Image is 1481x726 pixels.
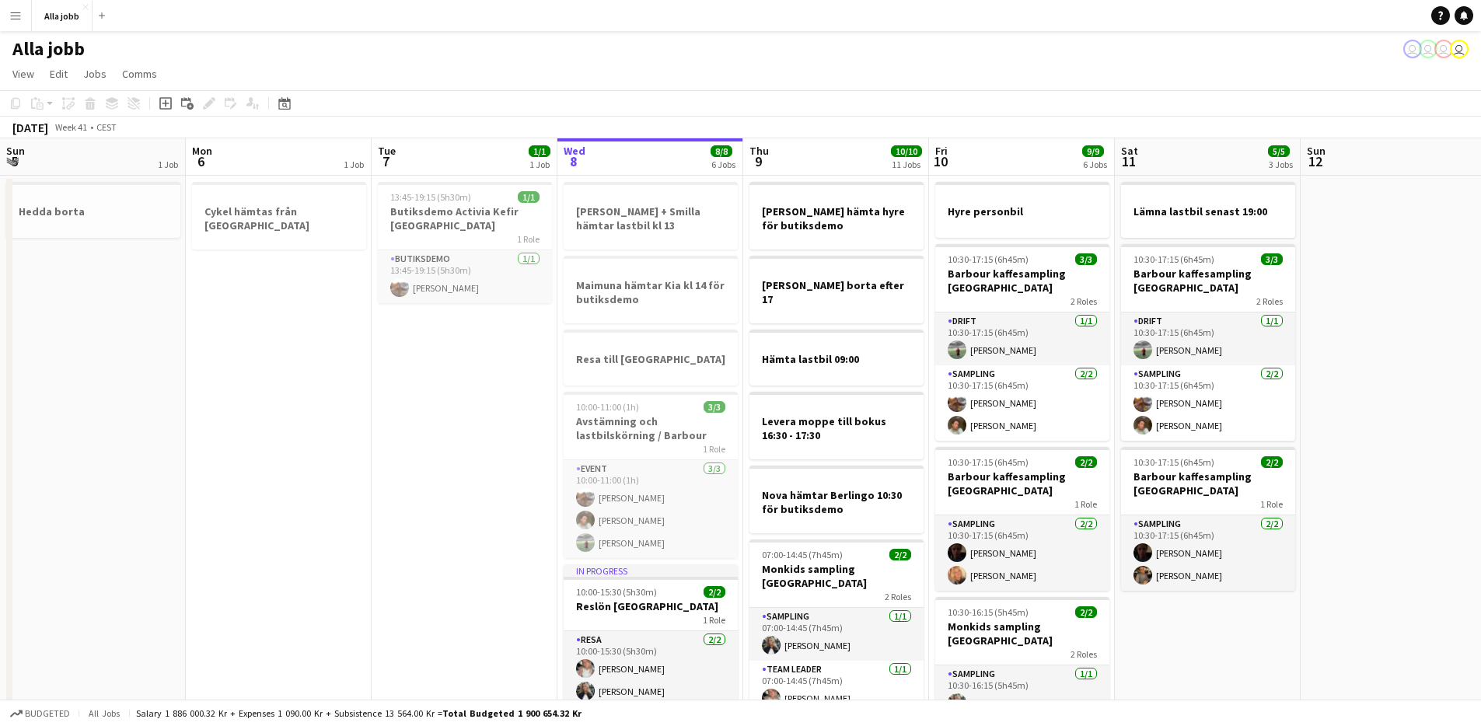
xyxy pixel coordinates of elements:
[6,182,180,238] app-job-card: Hedda borta
[564,352,738,366] h3: Resa till [GEOGRAPHIC_DATA]
[1261,253,1283,265] span: 3/3
[749,539,924,714] app-job-card: 07:00-14:45 (7h45m)2/2Monkids sampling [GEOGRAPHIC_DATA]2 RolesSampling1/107:00-14:45 (7h45m)[PER...
[935,312,1109,365] app-card-role: Drift1/110:30-17:15 (6h45m)[PERSON_NAME]
[711,159,735,170] div: 6 Jobs
[4,152,25,170] span: 5
[1071,295,1097,307] span: 2 Roles
[344,159,364,170] div: 1 Job
[1121,244,1295,441] div: 10:30-17:15 (6h45m)3/3Barbour kaffesampling [GEOGRAPHIC_DATA]2 RolesDrift1/110:30-17:15 (6h45m)[P...
[564,564,738,707] app-job-card: In progress10:00-15:30 (5h30m)2/2Reslön [GEOGRAPHIC_DATA]1 RoleResa2/210:00-15:30 (5h30m)[PERSON_...
[44,64,74,84] a: Edit
[749,466,924,533] app-job-card: Nova hämtar Berlingo 10:30 för butiksdemo
[935,620,1109,647] h3: Monkids sampling [GEOGRAPHIC_DATA]
[192,182,366,250] app-job-card: Cykel hämtas från [GEOGRAPHIC_DATA]
[1268,145,1290,157] span: 5/5
[935,244,1109,441] div: 10:30-17:15 (6h45m)3/3Barbour kaffesampling [GEOGRAPHIC_DATA]2 RolesDrift1/110:30-17:15 (6h45m)[P...
[12,37,85,61] h1: Alla jobb
[576,586,657,598] span: 10:00-15:30 (5h30m)
[933,152,948,170] span: 10
[564,256,738,323] app-job-card: Maimuna hämtar Kia kl 14 för butiksdemo
[564,278,738,306] h3: Maimuna hämtar Kia kl 14 för butiksdemo
[762,549,843,560] span: 07:00-14:45 (7h45m)
[703,443,725,455] span: 1 Role
[1121,469,1295,497] h3: Barbour kaffesampling [GEOGRAPHIC_DATA]
[1075,456,1097,468] span: 2/2
[564,144,585,158] span: Wed
[564,204,738,232] h3: [PERSON_NAME] + Smilla hämtar lastbil kl 13
[12,120,48,135] div: [DATE]
[6,204,180,218] h3: Hedda borta
[711,145,732,157] span: 8/8
[749,352,924,366] h3: Hämta lastbil 09:00
[749,488,924,516] h3: Nova hämtar Berlingo 10:30 för butiksdemo
[749,144,769,158] span: Thu
[1121,144,1138,158] span: Sat
[378,144,396,158] span: Tue
[948,456,1029,468] span: 10:30-17:15 (6h45m)
[390,191,471,203] span: 13:45-19:15 (5h30m)
[704,401,725,413] span: 3/3
[749,661,924,714] app-card-role: Team Leader1/107:00-14:45 (7h45m)[PERSON_NAME]
[749,204,924,232] h3: [PERSON_NAME] hämta hyre för butiksdemo
[1133,456,1214,468] span: 10:30-17:15 (6h45m)
[948,253,1029,265] span: 10:30-17:15 (6h45m)
[889,549,911,560] span: 2/2
[564,564,738,577] div: In progress
[32,1,93,31] button: Alla jobb
[564,631,738,707] app-card-role: Resa2/210:00-15:30 (5h30m)[PERSON_NAME][PERSON_NAME]
[561,152,585,170] span: 8
[564,330,738,386] app-job-card: Resa till [GEOGRAPHIC_DATA]
[703,614,725,626] span: 1 Role
[1133,253,1214,265] span: 10:30-17:15 (6h45m)
[749,392,924,459] app-job-card: Levera moppe till bokus 16:30 - 17:30
[892,159,921,170] div: 11 Jobs
[1256,295,1283,307] span: 2 Roles
[935,515,1109,591] app-card-role: Sampling2/210:30-17:15 (6h45m)[PERSON_NAME][PERSON_NAME]
[891,145,922,157] span: 10/10
[576,401,639,413] span: 10:00-11:00 (1h)
[136,707,582,719] div: Salary 1 886 000.32 kr + Expenses 1 090.00 kr + Subsistence 13 564.00 kr =
[749,256,924,323] app-job-card: [PERSON_NAME] borta efter 17
[935,182,1109,238] div: Hyre personbil
[1121,267,1295,295] h3: Barbour kaffesampling [GEOGRAPHIC_DATA]
[749,562,924,590] h3: Monkids sampling [GEOGRAPHIC_DATA]
[1121,365,1295,441] app-card-role: Sampling2/210:30-17:15 (6h45m)[PERSON_NAME][PERSON_NAME]
[935,665,1109,718] app-card-role: Sampling1/110:30-16:15 (5h45m)[PERSON_NAME]
[1121,182,1295,238] app-job-card: Lämna lastbil senast 19:00
[749,608,924,661] app-card-role: Sampling1/107:00-14:45 (7h45m)[PERSON_NAME]
[6,144,25,158] span: Sun
[518,191,540,203] span: 1/1
[12,67,34,81] span: View
[1071,648,1097,660] span: 2 Roles
[935,447,1109,591] app-job-card: 10:30-17:15 (6h45m)2/2Barbour kaffesampling [GEOGRAPHIC_DATA]1 RoleSampling2/210:30-17:15 (6h45m)...
[948,606,1029,618] span: 10:30-16:15 (5h45m)
[1075,253,1097,265] span: 3/3
[564,182,738,250] app-job-card: [PERSON_NAME] + Smilla hämtar lastbil kl 13
[192,144,212,158] span: Mon
[1121,515,1295,591] app-card-role: Sampling2/210:30-17:15 (6h45m)[PERSON_NAME][PERSON_NAME]
[564,392,738,558] div: 10:00-11:00 (1h)3/3Avstämning och lastbilskörning / Barbour1 RoleEvent3/310:00-11:00 (1h)[PERSON_...
[1305,152,1326,170] span: 12
[1119,152,1138,170] span: 11
[6,64,40,84] a: View
[704,586,725,598] span: 2/2
[1307,144,1326,158] span: Sun
[86,707,123,719] span: All jobs
[378,182,552,303] app-job-card: 13:45-19:15 (5h30m)1/1Butiksdemo Activia Kefir [GEOGRAPHIC_DATA]1 RoleButiksdemo1/113:45-19:15 (5...
[1434,40,1453,58] app-user-avatar: Stina Dahl
[935,365,1109,441] app-card-role: Sampling2/210:30-17:15 (6h45m)[PERSON_NAME][PERSON_NAME]
[96,121,117,133] div: CEST
[50,67,68,81] span: Edit
[190,152,212,170] span: 6
[564,599,738,613] h3: Reslön [GEOGRAPHIC_DATA]
[885,591,911,602] span: 2 Roles
[1082,145,1104,157] span: 9/9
